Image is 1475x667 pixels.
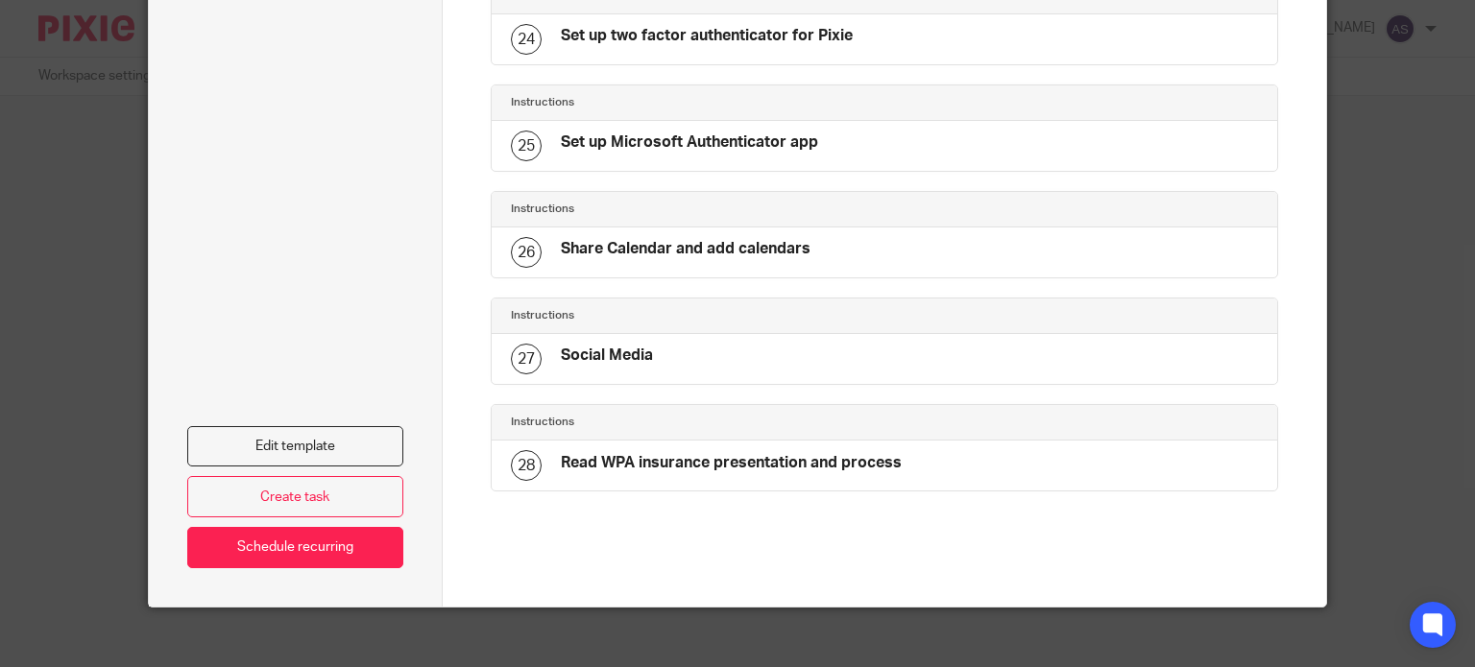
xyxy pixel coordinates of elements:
h4: Instructions [511,95,884,110]
h4: Instructions [511,308,884,323]
h4: Instructions [511,415,884,430]
h4: Set up two factor authenticator for Pixie [561,26,853,46]
h4: Share Calendar and add calendars [561,239,810,259]
div: 28 [511,450,542,481]
div: 27 [511,344,542,374]
a: Schedule recurring [187,527,404,568]
div: 25 [511,131,542,161]
div: 26 [511,237,542,268]
h4: Read WPA insurance presentation and process [561,453,902,473]
a: Edit template [187,426,404,467]
h4: Social Media [561,345,653,366]
a: Create task [187,476,404,517]
h4: Set up Microsoft Authenticator app [561,132,818,153]
h4: Instructions [511,202,884,217]
div: 24 [511,24,542,55]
